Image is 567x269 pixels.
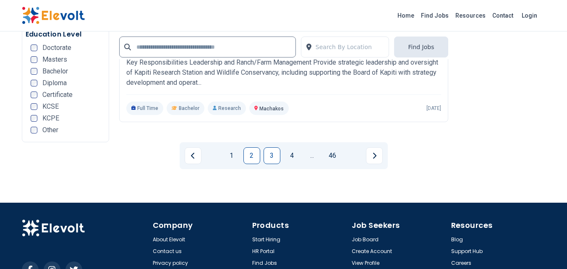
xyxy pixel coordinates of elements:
[243,147,260,164] a: Page 2 is your current page
[352,219,446,231] h4: Job Seekers
[418,9,452,22] a: Find Jobs
[426,105,441,112] p: [DATE]
[394,9,418,22] a: Home
[126,57,441,88] p: Key Responsibilities Leadership and Ranch/Farm Management Provide strategic leadership and oversi...
[185,147,383,164] ul: Pagination
[31,91,37,98] input: Certificate
[525,229,567,269] iframe: Chat Widget
[42,127,58,133] span: Other
[451,219,546,231] h4: Resources
[42,103,59,110] span: KCSE
[252,248,274,255] a: HR Portal
[153,219,247,231] h4: Company
[31,56,37,63] input: Masters
[153,248,182,255] a: Contact us
[324,147,341,164] a: Page 46
[259,106,284,112] span: Machakos
[451,260,471,266] a: Careers
[352,236,379,243] a: Job Board
[223,147,240,164] a: Page 1
[394,37,448,57] button: Find Jobs
[31,115,37,122] input: KCPE
[126,31,441,115] a: International Livestock Research InstituteManager, [GEOGRAPHIC_DATA] And Wildlife ConservancyInte...
[42,80,67,86] span: Diploma
[31,127,37,133] input: Other
[252,236,280,243] a: Start Hiring
[489,9,517,22] a: Contact
[42,115,59,122] span: KCPE
[304,147,321,164] a: Jump forward
[42,56,67,63] span: Masters
[126,102,164,115] p: Full Time
[264,147,280,164] a: Page 3
[452,9,489,22] a: Resources
[208,102,246,115] p: Research
[451,248,483,255] a: Support Hub
[31,44,37,51] input: Doctorate
[352,248,392,255] a: Create Account
[42,44,71,51] span: Doctorate
[42,68,68,75] span: Bachelor
[252,260,277,266] a: Find Jobs
[31,68,37,75] input: Bachelor
[185,147,201,164] a: Previous page
[153,236,185,243] a: About Elevolt
[451,236,463,243] a: Blog
[284,147,300,164] a: Page 4
[517,7,542,24] a: Login
[22,7,85,24] img: Elevolt
[153,260,188,266] a: Privacy policy
[352,260,379,266] a: View Profile
[22,219,85,237] img: Elevolt
[252,219,347,231] h4: Products
[26,29,105,39] h5: Education Level
[366,147,383,164] a: Next page
[31,103,37,110] input: KCSE
[31,80,37,86] input: Diploma
[42,91,73,98] span: Certificate
[179,105,199,112] span: Bachelor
